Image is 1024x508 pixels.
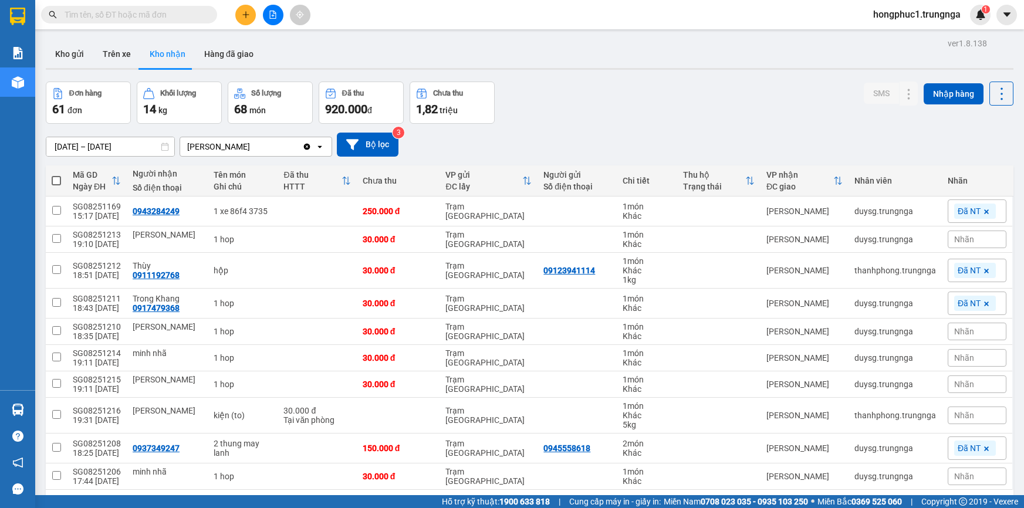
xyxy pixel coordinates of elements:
div: Khối lượng [160,89,196,97]
span: món [249,106,266,115]
div: Minh Hùng [133,406,202,415]
div: 1 món [623,375,672,384]
div: [PERSON_NAME] [766,380,843,389]
div: 1 món [623,348,672,358]
div: [PERSON_NAME] [766,266,843,275]
div: 18:25 [DATE] [73,448,121,458]
img: warehouse-icon [12,76,24,89]
div: ĐC lấy [445,182,522,191]
div: 150.000 đ [363,443,434,453]
button: Hàng đã giao [195,40,263,68]
div: Người gửi [543,170,610,180]
div: 1 món [623,294,672,303]
div: Thùy [133,261,202,270]
div: 250.000 đ [363,206,434,216]
span: triệu [440,106,458,115]
div: 1 hop [214,299,272,308]
div: Trạm [GEOGRAPHIC_DATA] [445,406,532,425]
sup: 1 [982,5,990,13]
div: 0917479368 [133,303,180,313]
div: SG08251216 [73,406,121,415]
div: minh nhã [133,348,202,358]
span: 14 [143,102,156,116]
div: minh hùng [133,375,202,384]
button: SMS [864,83,899,104]
div: SG08251213 [73,230,121,239]
div: Khác [623,303,672,313]
button: Chưa thu1,82 triệu [410,82,495,124]
div: 1 kg [623,275,672,285]
button: Số lượng68món [228,82,313,124]
input: Selected Phan Thiết. [251,141,252,153]
span: Nhãn [954,353,974,363]
div: 18:35 [DATE] [73,331,121,341]
th: Toggle SortBy [67,165,127,197]
div: Khác [623,266,672,275]
div: Trạm [GEOGRAPHIC_DATA] [445,322,532,341]
div: Trong Khang [133,294,202,303]
div: 30.000 đ [363,472,434,481]
div: 0945558618 [543,443,590,453]
div: Khác [623,331,672,341]
div: 09123941114 [543,266,595,275]
div: Khác [623,358,672,367]
div: VP gửi [445,170,522,180]
div: Nhân viên [854,176,936,185]
span: 1 [984,5,988,13]
th: Toggle SortBy [440,165,538,197]
div: SG08251214 [73,348,121,358]
div: Trạng thái [683,182,745,191]
button: Khối lượng14kg [137,82,222,124]
span: caret-down [1002,9,1012,20]
div: 1 món [623,322,672,331]
div: HTTT [283,182,341,191]
div: Chưa thu [363,176,434,185]
span: question-circle [12,431,23,442]
div: [PERSON_NAME] [766,443,843,453]
div: SG08251210 [73,322,121,331]
div: Khác [623,384,672,394]
div: 0937349247 [133,443,180,453]
img: solution-icon [12,47,24,59]
div: Thu hộ [683,170,745,180]
div: 0911192768 [133,270,180,280]
div: 1 hop [214,235,272,244]
div: Số điện thoại [543,182,610,191]
div: 2 món [623,439,672,448]
span: 920.000 [325,102,367,116]
span: Miền Nam [664,495,808,508]
button: Kho nhận [140,40,195,68]
div: thanhphong.trungnga [854,411,936,420]
input: Select a date range. [46,137,174,156]
span: Hỗ trợ kỹ thuật: [442,495,550,508]
img: logo-vxr [10,8,25,25]
div: Số điện thoại [133,183,202,192]
div: [PERSON_NAME] [766,353,843,363]
div: Tên món [214,170,272,180]
div: 1 món [623,202,672,211]
div: Khác [623,211,672,221]
div: Đơn hàng [69,89,102,97]
div: Số lượng [251,89,281,97]
span: ⚪️ [811,499,815,504]
span: kg [158,106,167,115]
sup: 3 [393,127,404,138]
div: Tại văn phòng [283,415,350,425]
span: message [12,483,23,495]
div: SG08251212 [73,261,121,270]
div: duysg.trungnga [854,353,936,363]
div: 5 kg [623,420,672,429]
div: VP nhận [766,170,833,180]
div: Ghi chú [214,182,272,191]
div: SG08251215 [73,375,121,384]
button: aim [290,5,310,25]
div: [PERSON_NAME] [766,235,843,244]
span: plus [242,11,250,19]
button: plus [235,5,256,25]
div: 1 món [623,401,672,411]
div: 30.000 đ [363,299,434,308]
div: Trạm [GEOGRAPHIC_DATA] [445,230,532,249]
span: aim [296,11,304,19]
span: | [559,495,560,508]
div: 0943284249 [133,206,180,216]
